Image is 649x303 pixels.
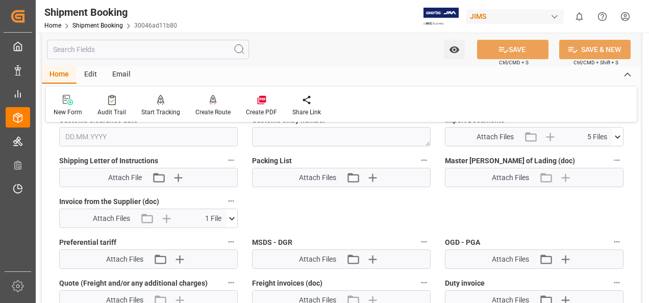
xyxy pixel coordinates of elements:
[44,5,177,20] div: Shipment Booking
[93,213,130,224] span: Attach Files
[445,237,480,248] span: OGD - PGA
[54,108,82,117] div: New Form
[445,156,575,166] span: Master [PERSON_NAME] of Lading (doc)
[292,108,321,117] div: Share Link
[591,5,614,28] button: Help Center
[105,66,138,84] div: Email
[610,154,623,167] button: Master [PERSON_NAME] of Lading (doc)
[59,156,158,166] span: Shipping Letter of Instructions
[59,278,208,289] span: Quote (Freight and/or any additional charges)
[246,108,277,117] div: Create PDF
[492,172,529,183] span: Attach Files
[423,8,459,26] img: Exertis%20JAM%20-%20Email%20Logo.jpg_1722504956.jpg
[72,22,123,29] a: Shipment Booking
[205,213,221,224] span: 1 File
[224,276,238,289] button: Quote (Freight and/or any additional charges)
[568,5,591,28] button: show 0 new notifications
[444,40,465,59] button: open menu
[59,237,116,248] span: Preferential tariff
[610,235,623,248] button: OGD - PGA
[299,254,336,265] span: Attach Files
[108,172,142,183] span: Attach File
[492,254,529,265] span: Attach Files
[141,108,180,117] div: Start Tracking
[47,40,249,59] input: Search Fields
[195,108,231,117] div: Create Route
[477,40,548,59] button: SAVE
[252,278,322,289] span: Freight invoices (doc)
[417,276,431,289] button: Freight invoices (doc)
[445,278,485,289] span: Duty invoice
[252,237,292,248] span: MSDS - DGR
[252,156,292,166] span: Packing List
[499,59,529,66] span: Ctrl/CMD + S
[477,132,514,142] span: Attach Files
[417,154,431,167] button: Packing List
[224,194,238,208] button: Invoice from the Supplier (doc)
[587,132,607,142] span: 5 Files
[106,254,143,265] span: Attach Files
[42,66,77,84] div: Home
[59,196,159,207] span: Invoice from the Supplier (doc)
[299,172,336,183] span: Attach Files
[224,235,238,248] button: Preferential tariff
[610,276,623,289] button: Duty invoice
[573,59,618,66] span: Ctrl/CMD + Shift + S
[97,108,126,117] div: Audit Trail
[224,154,238,167] button: Shipping Letter of Instructions
[77,66,105,84] div: Edit
[559,40,631,59] button: SAVE & NEW
[59,127,238,146] input: DD.MM.YYYY
[44,22,61,29] a: Home
[466,7,568,26] button: JIMS
[417,235,431,248] button: MSDS - DGR
[466,9,564,24] div: JIMS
